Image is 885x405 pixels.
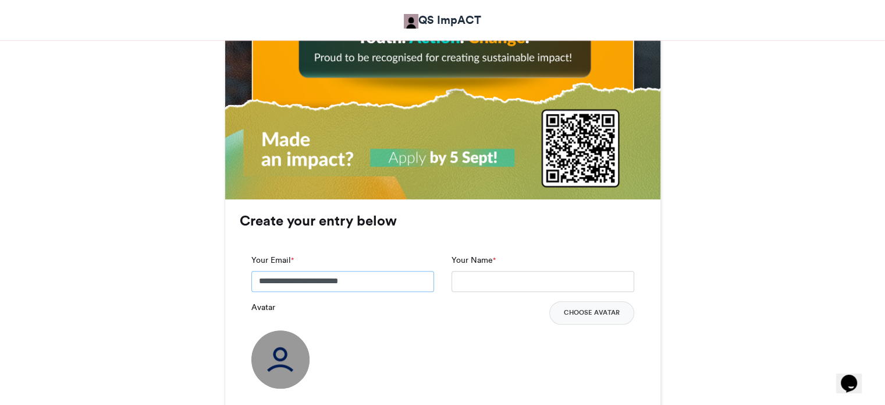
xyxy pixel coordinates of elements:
[549,301,634,325] button: Choose Avatar
[404,14,418,29] img: QS ImpACT QS ImpACT
[251,330,310,389] img: user_circle.png
[251,254,294,266] label: Your Email
[251,301,275,314] label: Avatar
[452,254,496,266] label: Your Name
[240,214,646,228] h3: Create your entry below
[836,358,873,393] iframe: chat widget
[404,12,481,29] a: QS ImpACT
